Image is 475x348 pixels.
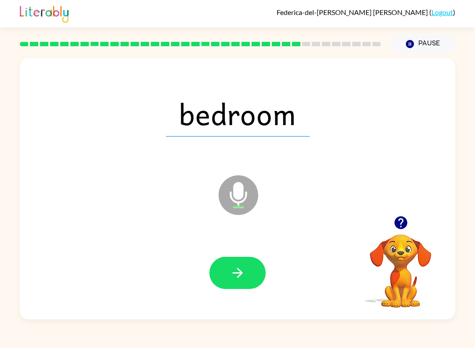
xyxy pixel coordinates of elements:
span: bedroom [166,91,310,137]
button: Pause [391,34,455,54]
span: Federica-del-[PERSON_NAME] [PERSON_NAME] [277,8,429,16]
video: Your browser must support playing .mp4 files to use Literably. Please try using another browser. [357,221,445,309]
div: ( ) [277,8,455,16]
a: Logout [431,8,453,16]
img: Literably [20,4,69,23]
